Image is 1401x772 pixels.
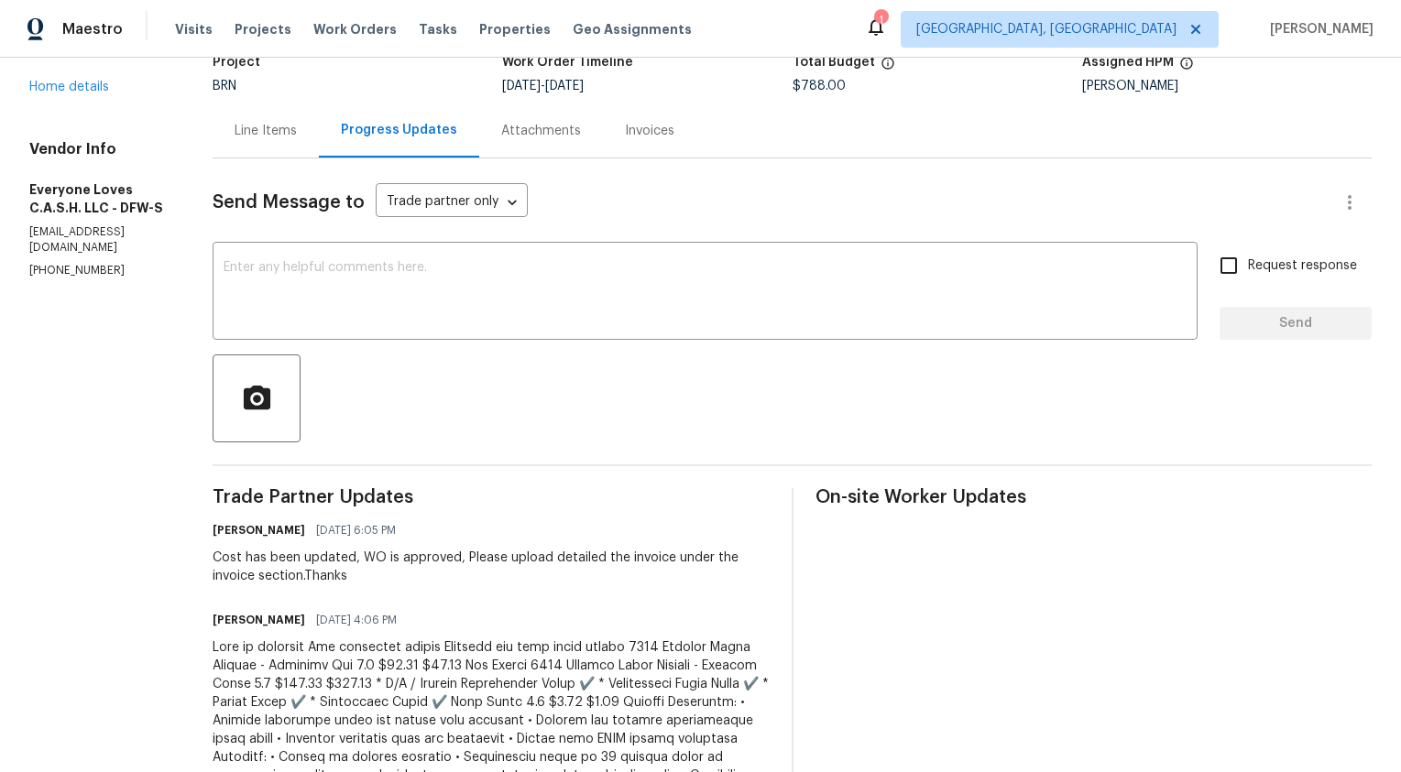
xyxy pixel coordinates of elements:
span: Visits [175,20,213,38]
div: Invoices [625,122,674,140]
div: Trade partner only [376,188,528,218]
span: Projects [235,20,291,38]
span: On-site Worker Updates [815,488,1373,506]
p: [PHONE_NUMBER] [29,263,169,278]
span: [DATE] [545,80,584,92]
h5: Everyone Loves C.A.S.H. LLC - DFW-S [29,180,169,217]
span: Geo Assignments [573,20,692,38]
span: [DATE] 6:05 PM [316,521,396,539]
div: Line Items [235,122,297,140]
span: Maestro [62,20,123,38]
span: Request response [1248,256,1357,276]
span: - [502,80,584,92]
span: BRN [213,80,236,92]
span: Send Message to [213,193,365,212]
span: [DATE] 4:06 PM [316,611,397,629]
div: 1 [874,11,887,29]
span: Properties [479,20,551,38]
span: The total cost of line items that have been proposed by Opendoor. This sum includes line items th... [881,56,895,80]
p: [EMAIL_ADDRESS][DOMAIN_NAME] [29,224,169,256]
span: [DATE] [502,80,541,92]
h6: [PERSON_NAME] [213,521,305,539]
div: Cost has been updated, WO is approved, Please upload detailed the invoice under the invoice secti... [213,549,770,585]
span: [PERSON_NAME] [1263,20,1374,38]
span: [GEOGRAPHIC_DATA], [GEOGRAPHIC_DATA] [916,20,1177,38]
span: $788.00 [793,80,846,92]
span: Work Orders [313,20,397,38]
div: Attachments [501,122,581,140]
h5: Work Order Timeline [502,56,633,69]
h5: Project [213,56,260,69]
h5: Total Budget [793,56,875,69]
span: Trade Partner Updates [213,488,770,506]
h5: Assigned HPM [1082,56,1174,69]
h6: [PERSON_NAME] [213,611,305,629]
div: Progress Updates [341,121,457,139]
span: Tasks [419,23,457,36]
a: Home details [29,81,109,93]
span: The hpm assigned to this work order. [1179,56,1194,80]
div: [PERSON_NAME] [1082,80,1372,92]
h4: Vendor Info [29,140,169,158]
